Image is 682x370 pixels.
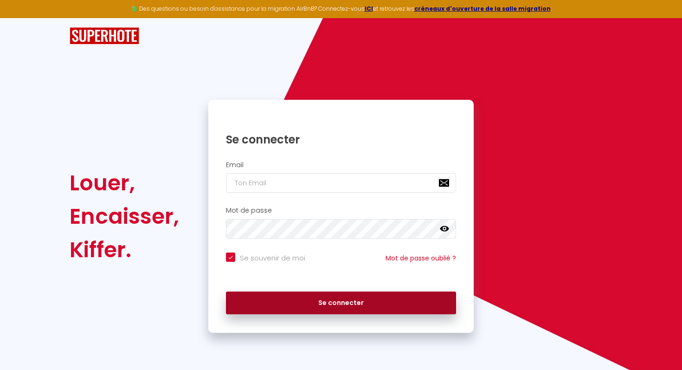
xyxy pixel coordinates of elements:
[226,161,456,169] h2: Email
[226,292,456,315] button: Se connecter
[365,5,373,13] a: ICI
[226,173,456,193] input: Ton Email
[414,5,551,13] a: créneaux d'ouverture de la salle migration
[70,200,179,233] div: Encaisser,
[7,4,35,32] button: Ouvrir le widget de chat LiveChat
[226,132,456,147] h1: Se connecter
[70,27,139,45] img: SuperHote logo
[226,207,456,214] h2: Mot de passe
[386,253,456,263] a: Mot de passe oublié ?
[70,233,179,266] div: Kiffer.
[70,166,179,200] div: Louer,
